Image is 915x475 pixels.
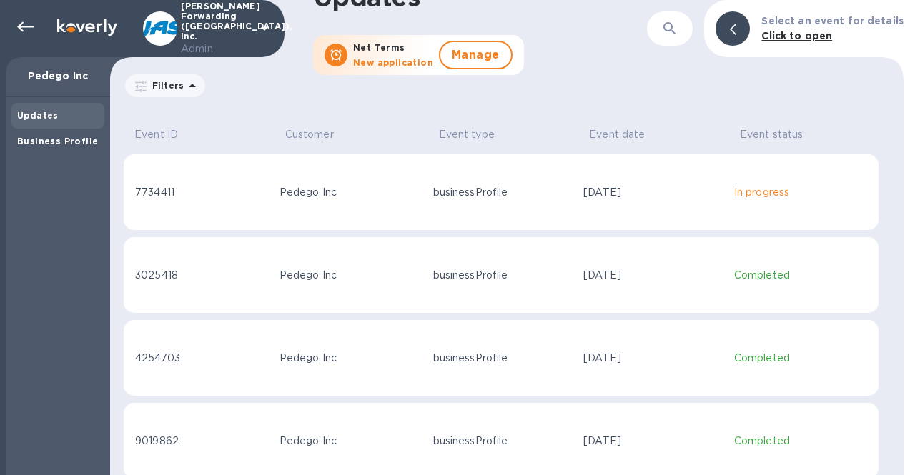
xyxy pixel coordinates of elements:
[134,127,197,142] span: Event ID
[583,185,723,200] div: [DATE]
[761,30,832,41] b: Click to open
[734,185,867,200] p: In progress
[135,351,268,366] div: 4254703
[734,351,867,366] p: Completed
[583,351,723,366] div: [DATE]
[452,46,500,64] span: Manage
[433,351,573,366] div: businessProfile
[17,69,99,83] p: Pedego Inc
[433,434,573,449] div: businessProfile
[17,110,59,121] b: Updates
[439,127,495,142] p: Event type
[583,434,723,449] div: [DATE]
[135,185,268,200] div: 7734411
[439,127,513,142] span: Event type
[439,41,513,69] button: Manage
[181,1,252,56] p: [PERSON_NAME] Forwarding ([GEOGRAPHIC_DATA]), Inc.
[135,268,268,283] div: 3025418
[353,57,433,68] b: New application
[280,268,422,283] div: Pedego Inc
[280,351,422,366] div: Pedego Inc
[433,268,573,283] div: businessProfile
[285,127,334,142] p: Customer
[280,434,422,449] div: Pedego Inc
[583,268,723,283] div: [DATE]
[181,41,252,56] p: Admin
[135,434,268,449] div: 9019862
[589,127,663,142] span: Event date
[734,434,867,449] p: Completed
[17,136,98,146] b: Business Profile
[353,42,405,53] b: Net Terms
[740,127,822,142] span: Event status
[57,19,117,36] img: Logo
[589,127,645,142] p: Event date
[740,127,803,142] p: Event status
[285,127,352,142] span: Customer
[280,185,422,200] div: Pedego Inc
[147,79,184,91] p: Filters
[433,185,573,200] div: businessProfile
[734,268,867,283] p: Completed
[134,127,178,142] p: Event ID
[761,15,904,26] b: Select an event for details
